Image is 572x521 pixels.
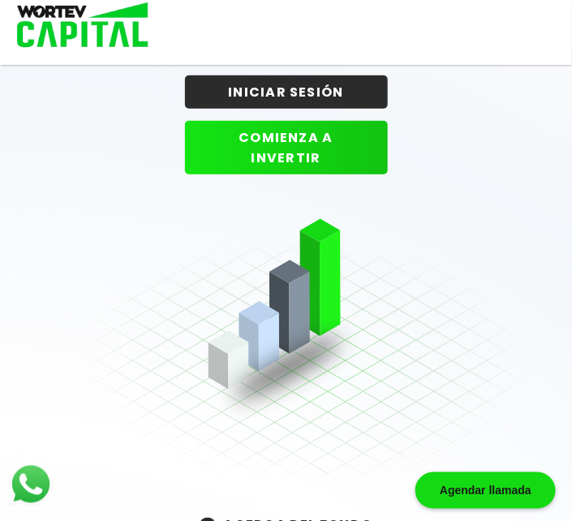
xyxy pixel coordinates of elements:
[185,75,388,109] button: INICIAR SESIÓN
[185,83,388,101] a: INICIAR SESIÓN
[185,121,388,174] button: COMIENZA A INVERTIR
[415,472,556,509] div: Agendar llamada
[8,462,54,507] img: logos_whatsapp-icon.242b2217.svg
[185,149,388,167] a: COMIENZA A INVERTIR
